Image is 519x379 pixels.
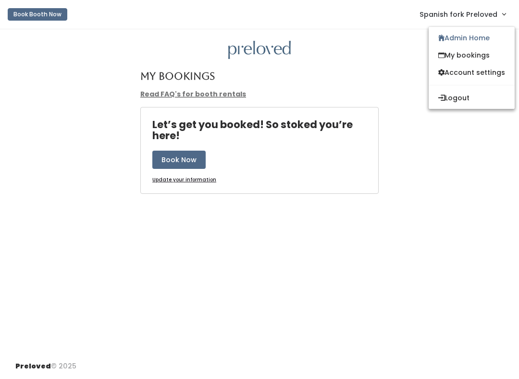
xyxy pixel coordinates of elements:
[8,8,67,21] button: Book Booth Now
[429,64,515,81] a: Account settings
[140,71,215,82] h4: My Bookings
[228,41,291,59] img: preloved logo
[429,89,515,107] button: Logout
[429,29,515,47] a: Admin Home
[152,177,216,184] a: Update your information
[429,47,515,64] a: My bookings
[15,361,51,371] span: Preloved
[152,119,378,141] h4: Let’s get you booked! So stoked you’re here!
[410,4,515,24] a: Spanish fork Preloved
[152,176,216,183] u: Update your information
[8,4,67,25] a: Book Booth Now
[152,151,206,169] button: Book Now
[420,9,497,20] span: Spanish fork Preloved
[15,354,76,371] div: © 2025
[140,89,246,99] a: Read FAQ's for booth rentals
